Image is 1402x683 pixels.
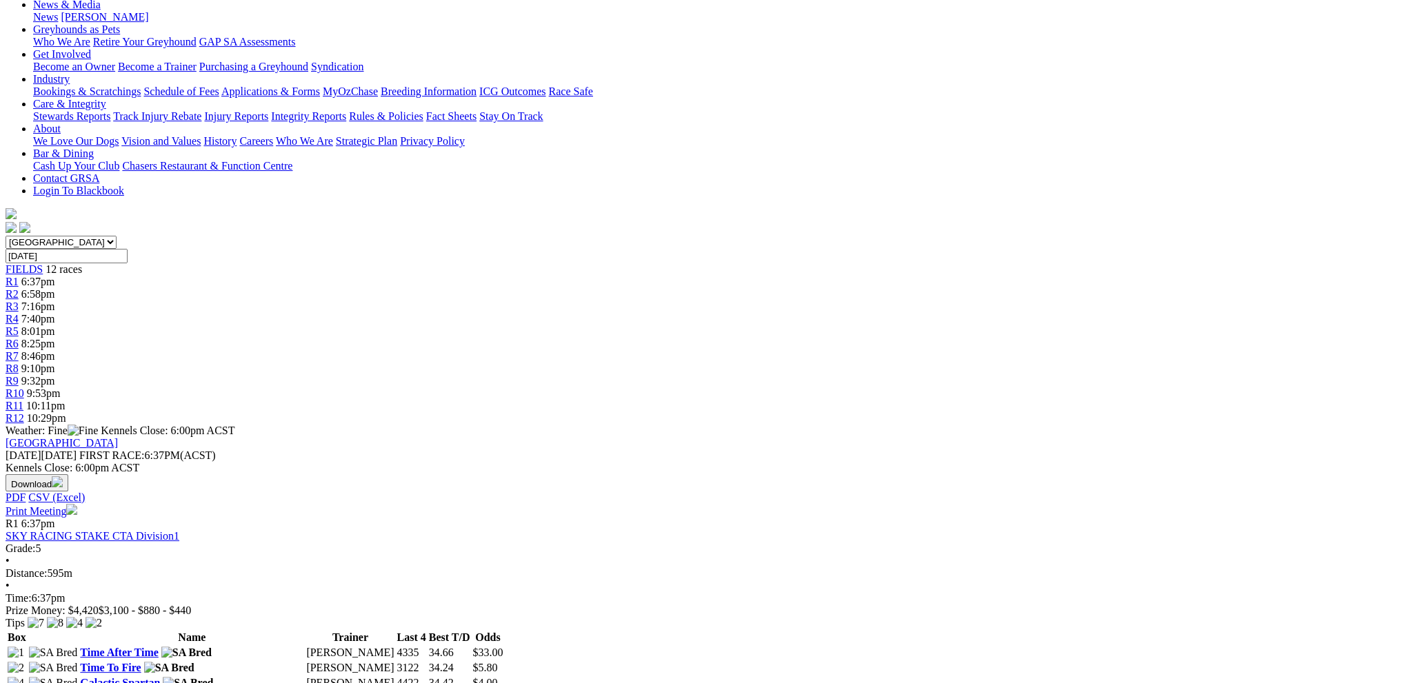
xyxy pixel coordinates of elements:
a: R1 [6,276,19,287]
td: [PERSON_NAME] [306,661,394,675]
img: printer.svg [66,504,77,515]
td: 3122 [396,661,426,675]
span: 6:37pm [21,276,55,287]
span: Box [8,631,26,643]
img: Fine [68,425,98,437]
a: Stewards Reports [33,110,110,122]
a: News [33,11,58,23]
img: download.svg [52,476,63,487]
span: Time: [6,592,32,604]
a: Chasers Restaurant & Function Centre [122,160,292,172]
span: R9 [6,375,19,387]
th: Last 4 [396,631,426,644]
a: Greyhounds as Pets [33,23,120,35]
th: Name [79,631,304,644]
td: 34.24 [428,661,471,675]
a: R10 [6,387,24,399]
a: Login To Blackbook [33,185,124,196]
th: Odds [472,631,503,644]
a: Stay On Track [479,110,543,122]
span: $3,100 - $880 - $440 [99,604,192,616]
img: SA Bred [29,646,78,659]
a: R3 [6,300,19,312]
span: 7:40pm [21,313,55,325]
a: Time To Fire [80,662,141,673]
a: R12 [6,412,24,424]
button: Download [6,474,68,491]
img: facebook.svg [6,222,17,233]
span: $5.80 [472,662,497,673]
span: 9:10pm [21,363,55,374]
img: 2 [8,662,24,674]
a: Strategic Plan [336,135,397,147]
a: GAP SA Assessments [199,36,296,48]
span: Weather: Fine [6,425,101,436]
span: 8:25pm [21,338,55,349]
div: 6:37pm [6,592,1396,604]
img: SA Bred [29,662,78,674]
a: Track Injury Rebate [113,110,201,122]
div: Get Involved [33,61,1396,73]
span: 6:58pm [21,288,55,300]
a: [GEOGRAPHIC_DATA] [6,437,118,449]
img: 8 [47,617,63,629]
a: R11 [6,400,23,411]
div: Prize Money: $4,420 [6,604,1396,617]
th: Best T/D [428,631,471,644]
a: R8 [6,363,19,374]
img: twitter.svg [19,222,30,233]
div: News & Media [33,11,1396,23]
span: 6:37pm [21,518,55,529]
a: Time After Time [80,646,158,658]
a: R7 [6,350,19,362]
a: Fact Sheets [426,110,477,122]
img: SA Bred [161,646,212,659]
span: R4 [6,313,19,325]
img: 2 [86,617,102,629]
span: 12 races [46,263,82,275]
div: 5 [6,542,1396,555]
a: MyOzChase [323,85,378,97]
span: 8:01pm [21,325,55,337]
th: Trainer [306,631,394,644]
a: FIELDS [6,263,43,275]
span: • [6,580,10,591]
a: Contact GRSA [33,172,99,184]
span: [DATE] [6,449,77,461]
a: Cash Up Your Club [33,160,119,172]
span: 6:37PM(ACST) [79,449,216,461]
a: Get Involved [33,48,91,60]
a: PDF [6,491,26,503]
a: Applications & Forms [221,85,320,97]
span: [DATE] [6,449,41,461]
span: 8:46pm [21,350,55,362]
span: 9:32pm [21,375,55,387]
div: Kennels Close: 6:00pm ACST [6,462,1396,474]
span: R5 [6,325,19,337]
td: [PERSON_NAME] [306,646,394,660]
img: SA Bred [144,662,194,674]
span: Tips [6,617,25,629]
a: Rules & Policies [349,110,423,122]
div: Care & Integrity [33,110,1396,123]
a: Retire Your Greyhound [93,36,197,48]
img: 7 [28,617,44,629]
a: Industry [33,73,70,85]
span: FIRST RACE: [79,449,144,461]
span: 10:11pm [26,400,65,411]
a: Race Safe [548,85,592,97]
a: SKY RACING STAKE CTA Division1 [6,530,179,542]
div: Download [6,491,1396,504]
a: Careers [239,135,273,147]
a: Injury Reports [204,110,268,122]
img: logo-grsa-white.png [6,208,17,219]
td: 34.66 [428,646,471,660]
a: Vision and Values [121,135,201,147]
span: 9:53pm [27,387,61,399]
